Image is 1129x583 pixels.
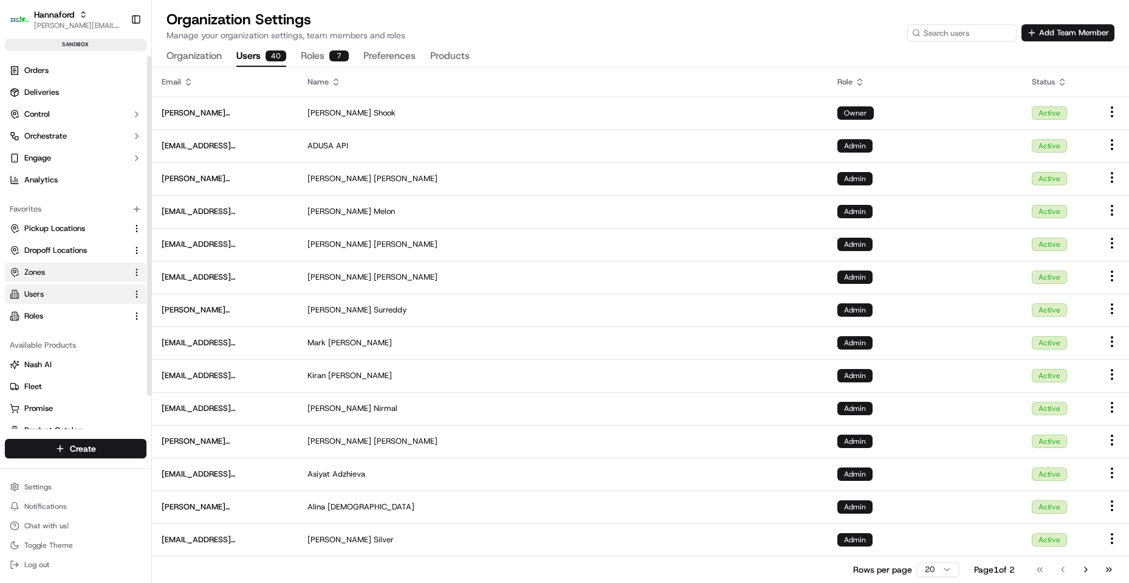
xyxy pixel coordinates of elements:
div: Favorites [5,199,146,219]
button: Roles [5,306,146,326]
button: Product Catalog [5,421,146,440]
span: [EMAIL_ADDRESS][DOMAIN_NAME] [162,140,288,151]
div: Admin [837,172,873,185]
span: Control [24,109,50,120]
div: Admin [837,369,873,382]
span: [EMAIL_ADDRESS][DOMAIN_NAME] [162,206,288,217]
span: [EMAIL_ADDRESS][DOMAIN_NAME] [162,403,288,414]
button: Add Team Member [1021,24,1114,41]
a: Analytics [5,170,146,190]
button: Create [5,439,146,458]
button: Zones [5,263,146,282]
span: [PERSON_NAME][EMAIL_ADDRESS][DOMAIN_NAME] [162,173,288,184]
button: Users [236,46,286,67]
span: [PERSON_NAME] [328,337,392,348]
span: Shook [374,108,396,119]
img: Nash [12,12,36,36]
span: Knowledge Base [24,176,93,188]
span: Product Catalog [24,425,83,436]
span: [PERSON_NAME] [307,108,371,119]
button: Organization [166,46,222,67]
span: [PERSON_NAME] [307,436,371,447]
span: [PERSON_NAME] [307,305,371,316]
span: [PERSON_NAME] [307,272,371,283]
button: Users [5,285,146,304]
div: Admin [837,271,873,284]
button: Promise [5,399,146,418]
span: Fleet [24,381,42,392]
p: Manage your organization settings, team members and roles [166,29,405,41]
span: Kiran [307,370,326,381]
span: Users [24,289,44,300]
span: [PERSON_NAME] [374,436,438,447]
div: Admin [837,533,873,547]
div: 💻 [103,178,112,187]
button: Products [430,46,470,67]
button: Start new chat [207,120,221,134]
a: 📗Knowledge Base [7,171,98,193]
div: Active [1032,369,1067,382]
span: Hannaford [34,9,74,21]
div: Admin [837,205,873,218]
span: [PERSON_NAME][EMAIL_ADDRESS][DOMAIN_NAME] [162,305,288,316]
button: Toggle Theme [5,537,146,554]
button: Orchestrate [5,126,146,146]
div: Active [1032,205,1067,218]
span: [EMAIL_ADDRESS][PERSON_NAME][DOMAIN_NAME] [162,337,288,348]
div: Available Products [5,336,146,355]
div: Admin [837,139,873,153]
div: 7 [329,50,349,61]
span: Nirmal [374,403,397,414]
div: Admin [837,467,873,481]
span: [EMAIL_ADDRESS][DOMAIN_NAME] [162,469,288,480]
a: Zones [10,267,127,278]
a: Orders [5,61,146,80]
span: Toggle Theme [24,540,73,550]
div: Admin [837,303,873,317]
span: Alina [307,502,325,512]
div: 📗 [12,178,22,187]
button: HannafordHannaford[PERSON_NAME][EMAIL_ADDRESS][DOMAIN_NAME] [5,5,126,34]
span: [PERSON_NAME] [307,534,371,545]
span: [EMAIL_ADDRESS][DOMAIN_NAME] [162,239,288,250]
span: Adzhieva [332,469,365,480]
button: Dropoff Locations [5,241,146,260]
div: Start new chat [41,116,199,128]
span: Zones [24,267,45,278]
span: Surreddy [374,305,407,316]
button: Notifications [5,498,146,515]
span: Create [70,443,96,455]
div: Active [1032,303,1067,317]
span: API [336,140,348,151]
span: [EMAIL_ADDRESS][PERSON_NAME][DOMAIN_NAME] [162,370,288,381]
div: Name [307,77,818,88]
a: Deliveries [5,83,146,102]
div: Admin [837,500,873,514]
span: API Documentation [115,176,195,188]
div: Page 1 of 2 [974,564,1015,576]
a: Promise [10,403,142,414]
img: Hannaford [10,10,29,29]
div: Admin [837,435,873,448]
span: [PERSON_NAME] [374,272,438,283]
button: Engage [5,148,146,168]
div: Active [1032,238,1067,251]
span: Pylon [121,206,147,215]
button: Log out [5,556,146,573]
span: Settings [24,482,52,492]
span: Silver [374,534,394,545]
a: Fleet [10,381,142,392]
button: Roles [301,46,349,67]
button: Chat with us! [5,517,146,534]
button: [PERSON_NAME][EMAIL_ADDRESS][DOMAIN_NAME] [34,21,121,30]
a: Roles [10,311,127,322]
span: Chat with us! [24,521,69,531]
span: Analytics [24,174,58,185]
img: 1736555255976-a54dd68f-1ca7-489b-9aae-adbdc363a1c4 [12,116,34,138]
div: Active [1032,533,1067,547]
div: Active [1032,139,1067,153]
div: Active [1032,467,1067,481]
button: Fleet [5,377,146,396]
span: [EMAIL_ADDRESS][DOMAIN_NAME] [162,272,288,283]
